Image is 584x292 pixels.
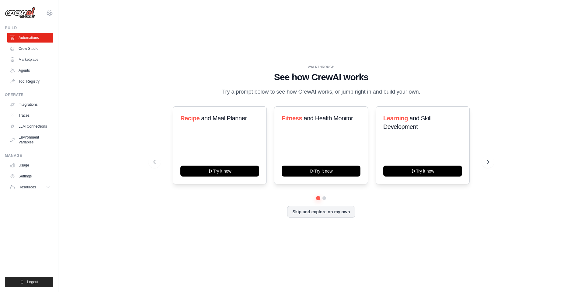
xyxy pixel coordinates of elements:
[153,65,489,69] div: WALKTHROUGH
[7,171,53,181] a: Settings
[7,33,53,43] a: Automations
[7,66,53,75] a: Agents
[383,115,408,122] span: Learning
[7,160,53,170] a: Usage
[219,88,423,96] p: Try a prompt below to see how CrewAI works, or jump right in and build your own.
[5,277,53,287] button: Logout
[5,153,53,158] div: Manage
[7,44,53,53] a: Crew Studio
[282,115,302,122] span: Fitness
[5,7,35,19] img: Logo
[304,115,353,122] span: and Health Monitor
[153,72,489,83] h1: See how CrewAI works
[5,92,53,97] div: Operate
[7,111,53,120] a: Traces
[7,55,53,64] a: Marketplace
[7,132,53,147] a: Environment Variables
[5,26,53,30] div: Build
[7,122,53,131] a: LLM Connections
[383,166,462,177] button: Try it now
[282,166,360,177] button: Try it now
[201,115,247,122] span: and Meal Planner
[19,185,36,190] span: Resources
[383,115,431,130] span: and Skill Development
[180,166,259,177] button: Try it now
[27,280,38,284] span: Logout
[287,206,355,218] button: Skip and explore on my own
[7,182,53,192] button: Resources
[180,115,200,122] span: Recipe
[7,100,53,109] a: Integrations
[7,77,53,86] a: Tool Registry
